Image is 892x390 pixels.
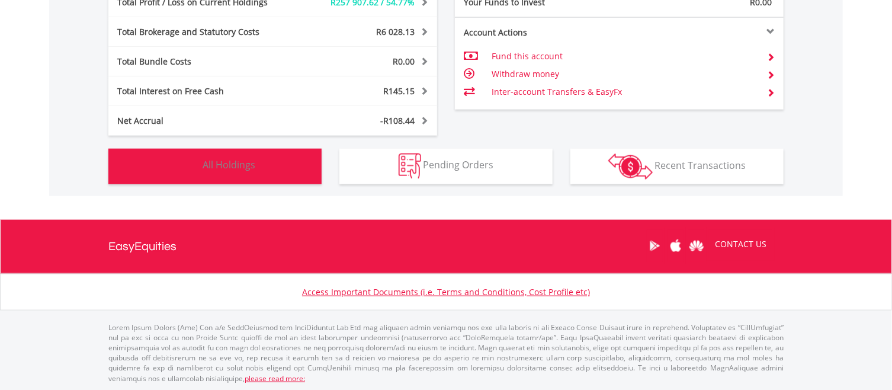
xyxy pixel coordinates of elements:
div: Net Accrual [108,115,300,127]
span: R6 028.13 [376,26,415,37]
div: Total Bundle Costs [108,56,300,68]
a: Google Play [644,228,665,264]
a: CONTACT US [707,228,775,261]
span: All Holdings [203,159,255,172]
button: All Holdings [108,149,322,184]
td: Withdraw money [492,65,758,83]
a: please read more: [245,373,305,383]
a: Huawei [686,228,707,264]
div: Account Actions [455,27,620,39]
img: holdings-wht.png [175,154,200,179]
button: Recent Transactions [570,149,784,184]
span: Recent Transactions [655,159,746,172]
p: Lorem Ipsum Dolors (Ame) Con a/e SeddOeiusmod tem InciDiduntut Lab Etd mag aliquaen admin veniamq... [108,322,784,383]
span: -R108.44 [380,115,415,126]
a: Access Important Documents (i.e. Terms and Conditions, Cost Profile etc) [302,286,590,298]
span: Pending Orders [423,159,494,172]
img: pending_instructions-wht.png [399,154,421,179]
td: Fund this account [492,47,758,65]
a: Apple [665,228,686,264]
a: EasyEquities [108,220,177,273]
span: R145.15 [383,85,415,97]
div: Total Interest on Free Cash [108,85,300,97]
button: Pending Orders [339,149,553,184]
div: Total Brokerage and Statutory Costs [108,26,300,38]
td: Inter-account Transfers & EasyFx [492,83,758,101]
img: transactions-zar-wht.png [608,154,653,180]
span: R0.00 [393,56,415,67]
